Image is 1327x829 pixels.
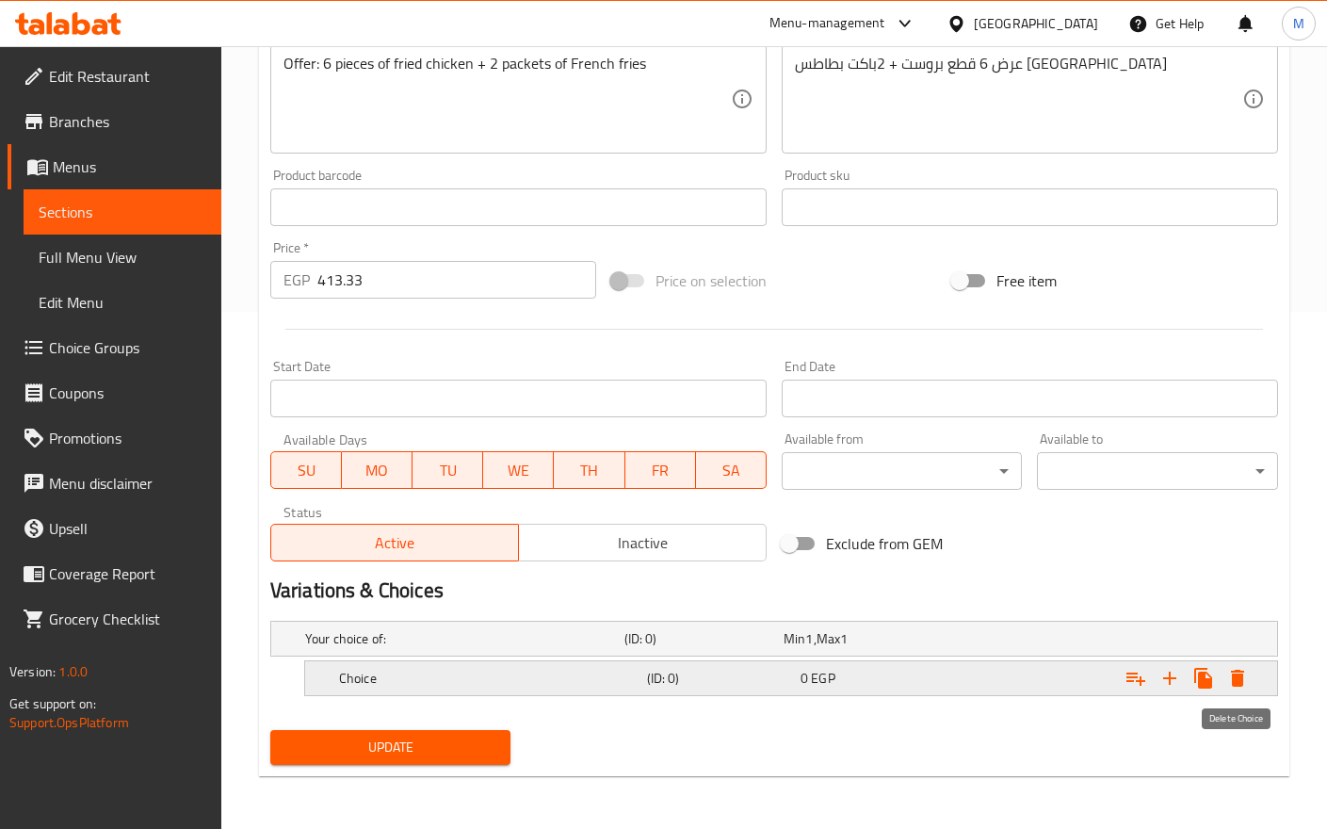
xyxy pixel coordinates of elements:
button: WE [483,451,554,489]
h5: Choice [339,669,639,688]
div: ​ [1037,452,1278,490]
span: Full Menu View [39,246,206,268]
textarea: عرض 6 قطع بروست + 2باكت بطاطس [GEOGRAPHIC_DATA] [795,55,1242,144]
span: 1.0.0 [58,659,88,684]
h5: (ID: 0) [647,669,793,688]
div: Expand [271,622,1277,656]
span: Max [817,626,840,651]
span: Price on selection [655,269,767,292]
div: Expand [305,661,1277,695]
a: Coverage Report [8,551,221,596]
span: TH [561,457,617,484]
button: Clone new choice [1187,661,1221,695]
span: Promotions [49,427,206,449]
button: Add new choice [1153,661,1187,695]
span: Coverage Report [49,562,206,585]
span: Active [279,529,511,557]
span: MO [349,457,405,484]
span: M [1293,13,1304,34]
span: Edit Restaurant [49,65,206,88]
div: [GEOGRAPHIC_DATA] [974,13,1098,34]
a: Promotions [8,415,221,461]
a: Support.OpsPlatform [9,710,129,735]
span: SA [704,457,759,484]
a: Sections [24,189,221,235]
a: Choice Groups [8,325,221,370]
a: Branches [8,99,221,144]
a: Full Menu View [24,235,221,280]
button: Update [270,730,511,765]
button: FR [625,451,696,489]
span: EGP [811,666,834,691]
input: Please enter product barcode [270,188,767,226]
p: EGP [283,268,310,291]
span: Get support on: [9,691,96,716]
span: Menus [53,155,206,178]
button: Inactive [518,524,767,561]
span: Min [784,626,805,651]
span: 1 [805,626,813,651]
span: Upsell [49,517,206,540]
div: , [784,629,935,648]
button: MO [342,451,413,489]
span: Coupons [49,382,206,404]
h2: Variations & Choices [270,577,1278,605]
span: Sections [39,201,206,223]
h5: (ID: 0) [624,629,776,648]
span: SU [279,457,334,484]
span: Branches [49,110,206,133]
textarea: Offer: 6 pieces of fried chicken + 2 packets of French fries [283,55,731,144]
span: 0 [801,666,808,691]
button: TU [413,451,483,489]
a: Menu disclaimer [8,461,221,506]
span: Inactive [526,529,759,557]
span: Choice Groups [49,336,206,359]
input: Please enter price [317,261,596,299]
a: Upsell [8,506,221,551]
a: Edit Restaurant [8,54,221,99]
button: Active [270,524,519,561]
span: WE [491,457,546,484]
span: TU [420,457,476,484]
h5: Your choice of: [305,629,617,648]
a: Menus [8,144,221,189]
button: SA [696,451,767,489]
span: FR [633,457,688,484]
span: Exclude from GEM [826,532,943,555]
span: Free item [996,269,1057,292]
div: ​ [782,452,1023,490]
span: Version: [9,659,56,684]
span: Update [285,736,496,759]
button: Add choice group [1119,661,1153,695]
button: SU [270,451,342,489]
a: Grocery Checklist [8,596,221,642]
div: Menu-management [769,12,885,35]
a: Edit Menu [24,280,221,325]
a: Coupons [8,370,221,415]
span: Grocery Checklist [49,608,206,630]
span: Edit Menu [39,291,206,314]
span: Menu disclaimer [49,472,206,495]
span: 1 [840,626,848,651]
button: TH [554,451,624,489]
input: Please enter product sku [782,188,1278,226]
